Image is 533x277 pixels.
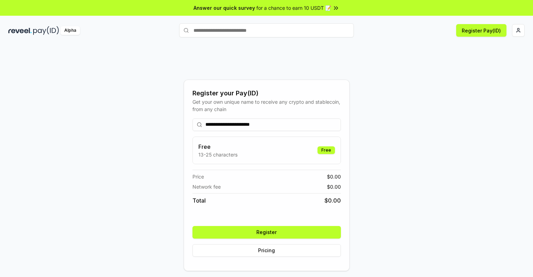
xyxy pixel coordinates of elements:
[324,196,341,205] span: $ 0.00
[192,88,341,98] div: Register your Pay(ID)
[327,183,341,190] span: $ 0.00
[327,173,341,180] span: $ 0.00
[198,143,238,151] h3: Free
[60,26,80,35] div: Alpha
[8,26,32,35] img: reveel_dark
[198,151,238,158] p: 13-25 characters
[256,4,331,12] span: for a chance to earn 10 USDT 📝
[456,24,506,37] button: Register Pay(ID)
[192,244,341,257] button: Pricing
[33,26,59,35] img: pay_id
[192,98,341,113] div: Get your own unique name to receive any crypto and stablecoin, from any chain
[192,173,204,180] span: Price
[194,4,255,12] span: Answer our quick survey
[192,183,221,190] span: Network fee
[192,226,341,239] button: Register
[317,146,335,154] div: Free
[192,196,206,205] span: Total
